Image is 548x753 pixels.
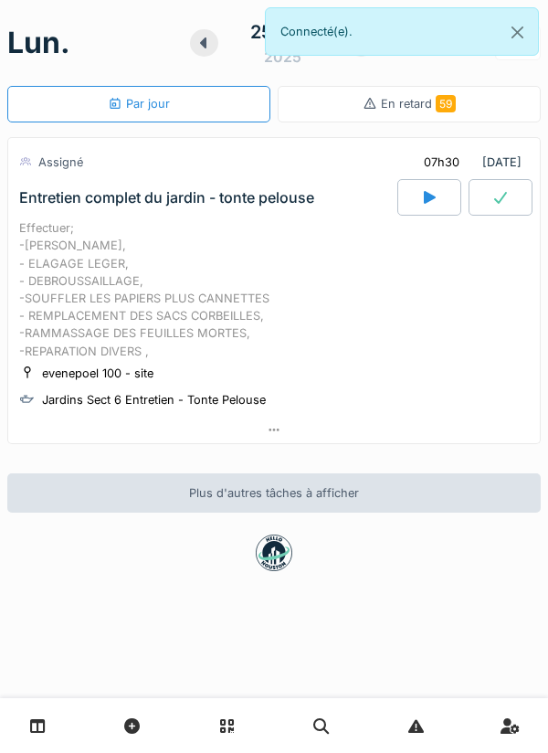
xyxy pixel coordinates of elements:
div: evenepoel 100 - site [42,365,153,382]
div: 25 août [250,18,315,46]
div: 2025 [264,46,301,68]
h1: lun. [7,26,70,60]
div: [DATE] [408,145,529,179]
span: 59 [436,95,456,112]
div: Par jour [108,95,170,112]
img: badge-BVDL4wpA.svg [256,535,292,571]
div: Effectuer; -[PERSON_NAME], - ELAGAGE LEGER, - DEBROUSSAILLAGE, -SOUFFLER LES PAPIERS PLUS CANNETT... [19,219,529,360]
div: 07h30 [424,154,459,171]
div: Jardins Sect 6 Entretien - Tonte Pelouse [42,391,266,408]
span: En retard [381,97,456,111]
div: Plus d'autres tâches à afficher [7,473,541,513]
div: Entretien complet du jardin - tonte pelouse [19,189,314,207]
button: Close [497,8,538,57]
div: Connecté(e). [265,7,539,56]
div: Assigné [38,154,83,171]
